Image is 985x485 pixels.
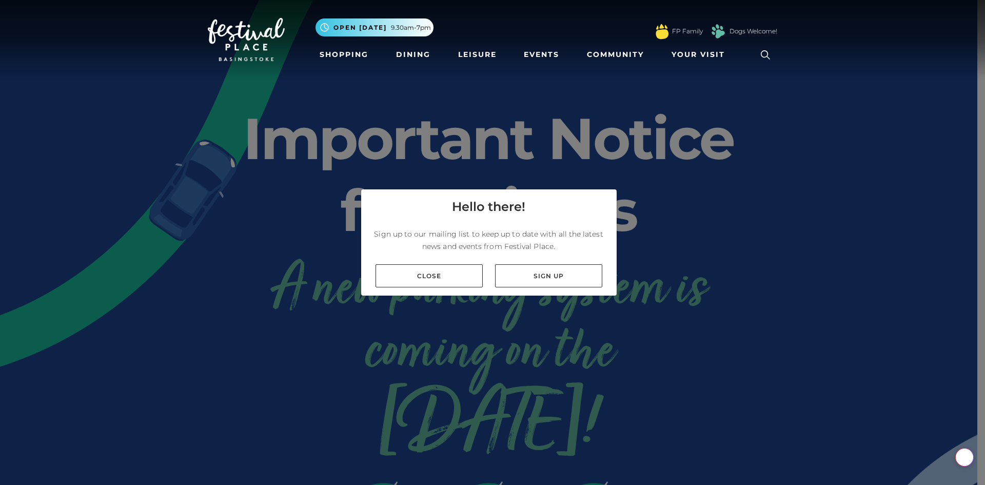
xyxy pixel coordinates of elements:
[376,264,483,287] a: Close
[369,228,608,253] p: Sign up to our mailing list to keep up to date with all the latest news and events from Festival ...
[391,23,431,32] span: 9.30am-7pm
[208,18,285,61] img: Festival Place Logo
[520,45,563,64] a: Events
[333,23,387,32] span: Open [DATE]
[667,45,734,64] a: Your Visit
[730,27,777,36] a: Dogs Welcome!
[392,45,435,64] a: Dining
[495,264,602,287] a: Sign up
[672,49,725,60] span: Your Visit
[452,198,525,216] h4: Hello there!
[316,18,434,36] button: Open [DATE] 9.30am-7pm
[583,45,648,64] a: Community
[672,27,703,36] a: FP Family
[454,45,501,64] a: Leisure
[316,45,372,64] a: Shopping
